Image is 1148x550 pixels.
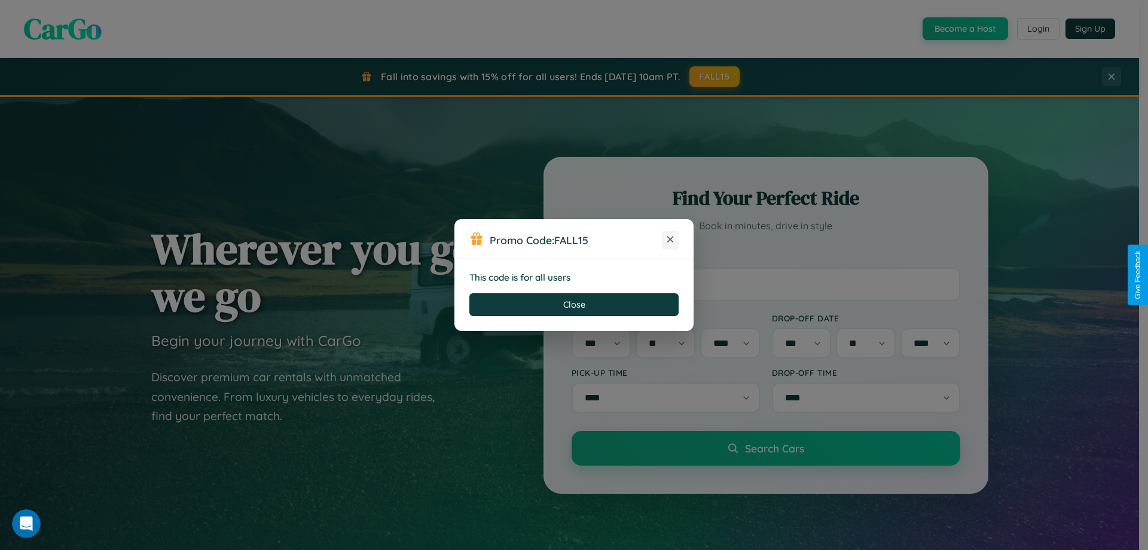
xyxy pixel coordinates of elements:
strong: This code is for all users [469,272,570,283]
button: Close [469,293,679,316]
iframe: Intercom live chat [12,509,41,538]
b: FALL15 [554,233,588,247]
h3: Promo Code: [490,233,662,247]
div: Give Feedback [1134,251,1142,299]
